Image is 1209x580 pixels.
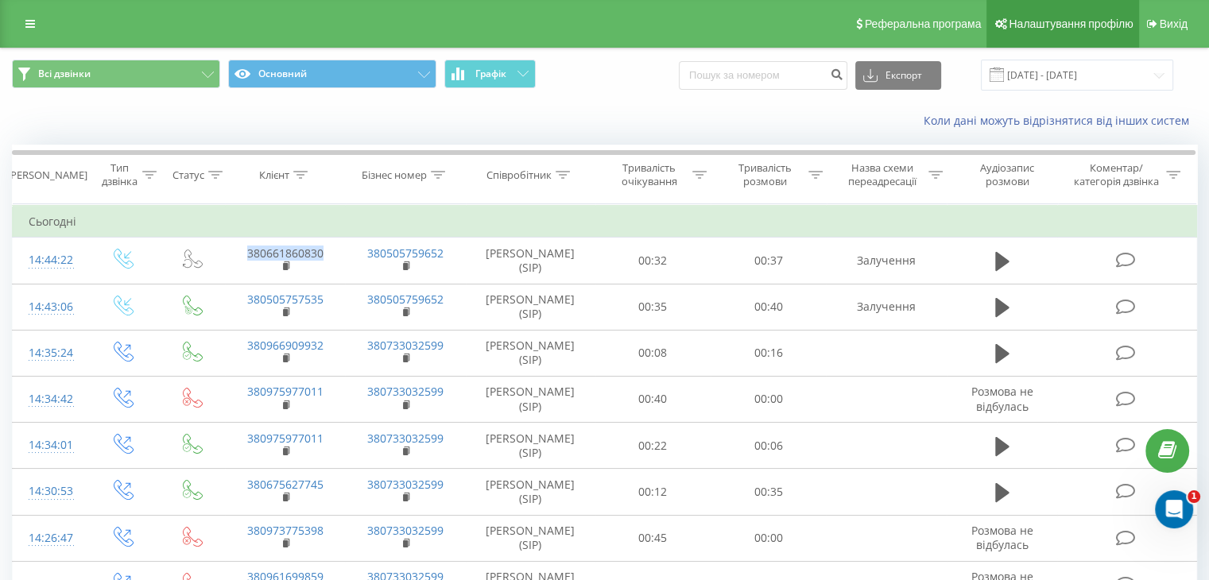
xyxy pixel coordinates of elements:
[7,168,87,182] div: [PERSON_NAME]
[711,469,826,515] td: 00:35
[362,168,427,182] div: Бізнес номер
[475,68,506,79] span: Графік
[711,376,826,422] td: 00:00
[1160,17,1188,30] span: Вихід
[466,469,595,515] td: [PERSON_NAME] (SIP)
[595,469,711,515] td: 00:12
[841,161,924,188] div: Назва схеми переадресації
[367,477,444,492] a: 380733032599
[247,384,324,399] a: 380975977011
[610,161,689,188] div: Тривалість очікування
[38,68,91,80] span: Всі дзвінки
[1155,490,1193,528] iframe: Intercom live chat
[595,238,711,284] td: 00:32
[228,60,436,88] button: Основний
[971,523,1033,552] span: Розмова не відбулась
[367,338,444,353] a: 380733032599
[29,338,71,369] div: 14:35:24
[826,284,946,330] td: Залучення
[100,161,138,188] div: Тип дзвінка
[247,338,324,353] a: 380966909932
[595,330,711,376] td: 00:08
[711,238,826,284] td: 00:37
[466,238,595,284] td: [PERSON_NAME] (SIP)
[466,330,595,376] td: [PERSON_NAME] (SIP)
[679,61,847,90] input: Пошук за номером
[711,515,826,561] td: 00:00
[971,384,1033,413] span: Розмова не відбулась
[924,113,1197,128] a: Коли дані можуть відрізнятися вiд інших систем
[1188,490,1200,503] span: 1
[595,515,711,561] td: 00:45
[367,292,444,307] a: 380505759652
[29,245,71,276] div: 14:44:22
[172,168,204,182] div: Статус
[961,161,1054,188] div: Аудіозапис розмови
[711,284,826,330] td: 00:40
[247,292,324,307] a: 380505757535
[247,246,324,261] a: 380661860830
[13,206,1197,238] td: Сьогодні
[826,238,946,284] td: Залучення
[247,477,324,492] a: 380675627745
[486,168,552,182] div: Співробітник
[367,431,444,446] a: 380733032599
[444,60,536,88] button: Графік
[367,384,444,399] a: 380733032599
[247,523,324,538] a: 380973775398
[466,515,595,561] td: [PERSON_NAME] (SIP)
[29,292,71,323] div: 14:43:06
[595,284,711,330] td: 00:35
[1069,161,1162,188] div: Коментар/категорія дзвінка
[29,384,71,415] div: 14:34:42
[725,161,804,188] div: Тривалість розмови
[12,60,220,88] button: Всі дзвінки
[466,284,595,330] td: [PERSON_NAME] (SIP)
[367,523,444,538] a: 380733032599
[466,423,595,469] td: [PERSON_NAME] (SIP)
[29,523,71,554] div: 14:26:47
[259,168,289,182] div: Клієнт
[595,423,711,469] td: 00:22
[711,423,826,469] td: 00:06
[29,430,71,461] div: 14:34:01
[865,17,982,30] span: Реферальна програма
[855,61,941,90] button: Експорт
[367,246,444,261] a: 380505759652
[595,376,711,422] td: 00:40
[711,330,826,376] td: 00:16
[29,476,71,507] div: 14:30:53
[247,431,324,446] a: 380975977011
[466,376,595,422] td: [PERSON_NAME] (SIP)
[1009,17,1133,30] span: Налаштування профілю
